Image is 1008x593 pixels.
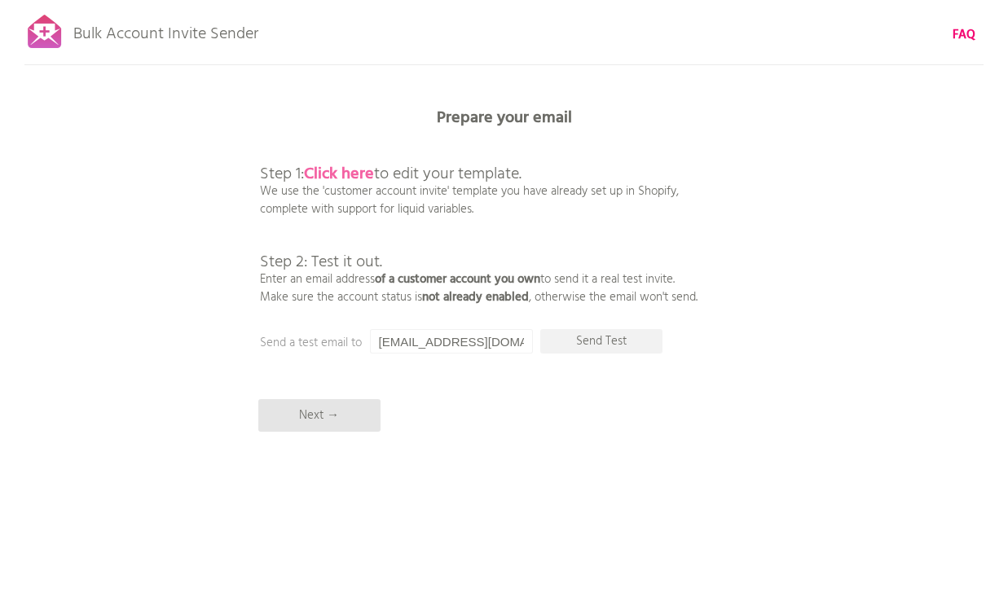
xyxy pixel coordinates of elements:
b: FAQ [953,25,975,45]
b: of a customer account you own [375,270,540,289]
a: Click here [304,161,374,187]
p: Bulk Account Invite Sender [73,10,258,51]
p: We use the 'customer account invite' template you have already set up in Shopify, complete with s... [260,130,698,306]
p: Next → [258,399,381,432]
p: Send Test [540,329,662,354]
p: Send a test email to [260,334,586,352]
span: Step 2: Test it out. [260,249,382,275]
span: Step 1: to edit your template. [260,161,522,187]
b: not already enabled [422,288,529,307]
b: Prepare your email [437,105,572,131]
a: FAQ [953,26,975,44]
